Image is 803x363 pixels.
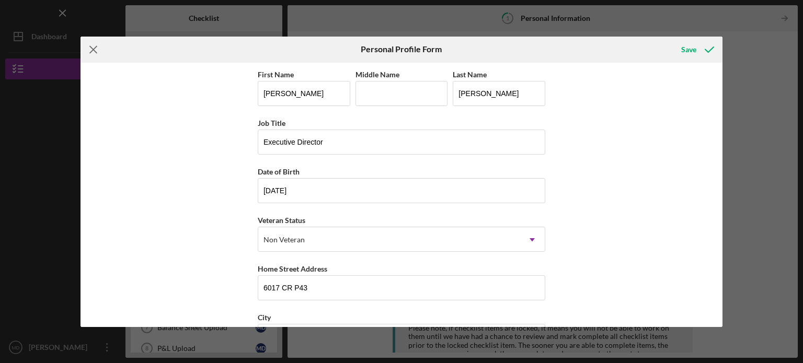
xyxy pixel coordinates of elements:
[681,39,696,60] div: Save
[258,264,327,273] label: Home Street Address
[258,313,271,322] label: City
[263,236,305,244] div: Non Veteran
[453,70,487,79] label: Last Name
[258,70,294,79] label: First Name
[355,70,399,79] label: Middle Name
[361,44,442,54] h6: Personal Profile Form
[258,119,285,127] label: Job Title
[258,167,300,176] label: Date of Birth
[671,39,722,60] button: Save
